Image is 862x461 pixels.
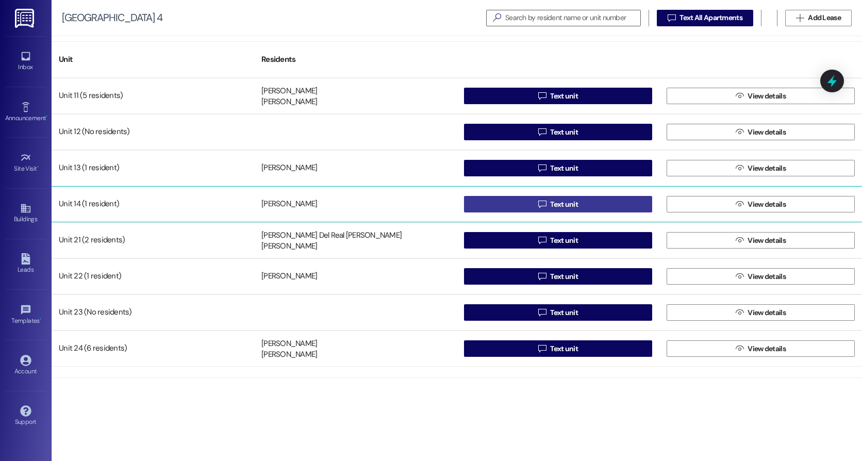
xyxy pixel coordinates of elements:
div: [PERSON_NAME] [261,338,317,349]
div: [PERSON_NAME] Del Real [PERSON_NAME] [261,230,402,241]
i:  [538,128,546,136]
button: View details [667,304,855,321]
div: Unit 24 (6 residents) [52,338,254,359]
i:  [538,200,546,208]
span: View details [748,271,786,282]
span: Text unit [550,199,578,210]
input: Search by resident name or unit number [505,11,640,25]
button: Add Lease [785,10,852,26]
span: View details [748,163,786,174]
span: View details [748,91,786,102]
span: • [40,316,41,323]
span: Text unit [550,163,578,174]
i:  [736,236,743,244]
span: Text unit [550,91,578,102]
span: View details [748,127,786,138]
span: Text unit [550,343,578,354]
span: Text unit [550,235,578,246]
div: Unit 22 (1 resident) [52,266,254,287]
button: Text unit [464,88,652,104]
div: Unit 14 (1 resident) [52,194,254,215]
div: Unit 12 (No residents) [52,122,254,142]
a: Buildings [5,200,46,227]
div: [PERSON_NAME] [261,350,317,360]
a: Support [5,402,46,430]
a: Inbox [5,47,46,75]
a: Templates • [5,301,46,329]
i:  [538,164,546,172]
div: [PERSON_NAME] [261,241,317,252]
i:  [538,92,546,100]
span: Add Lease [808,12,841,23]
div: Unit 11 (5 residents) [52,86,254,106]
a: Account [5,352,46,380]
span: • [46,113,47,120]
div: Unit 13 (1 resident) [52,158,254,178]
button: Text All Apartments [657,10,753,26]
button: View details [667,88,855,104]
button: Text unit [464,304,652,321]
div: [PERSON_NAME] [261,163,317,174]
span: View details [748,235,786,246]
span: Text unit [550,307,578,318]
span: Text All Apartments [679,12,742,23]
button: View details [667,232,855,249]
i:  [796,14,804,22]
span: • [37,163,39,171]
span: Text unit [550,127,578,138]
button: Text unit [464,340,652,357]
span: Text unit [550,271,578,282]
div: [PERSON_NAME] [261,97,317,108]
button: Text unit [464,160,652,176]
button: View details [667,160,855,176]
i:  [736,92,743,100]
img: ResiDesk Logo [15,9,36,28]
div: [PERSON_NAME] [261,86,317,96]
i:  [538,308,546,317]
button: View details [667,268,855,285]
div: [PERSON_NAME] [261,271,317,282]
button: Text unit [464,196,652,212]
i:  [736,344,743,353]
button: Text unit [464,124,652,140]
i:  [736,164,743,172]
span: View details [748,199,786,210]
div: Unit 23 (No residents) [52,302,254,323]
div: Residents [254,47,457,72]
button: View details [667,124,855,140]
button: View details [667,340,855,357]
i:  [736,200,743,208]
i:  [736,308,743,317]
span: View details [748,307,786,318]
a: Site Visit • [5,149,46,177]
i:  [538,272,546,281]
a: Leads [5,250,46,278]
i:  [489,12,505,23]
div: [PERSON_NAME] [261,199,317,210]
i:  [538,344,546,353]
i:  [668,14,675,22]
div: Unit [52,47,254,72]
button: View details [667,196,855,212]
i:  [736,272,743,281]
span: View details [748,343,786,354]
button: Text unit [464,268,652,285]
i:  [538,236,546,244]
div: [GEOGRAPHIC_DATA] 4 [62,12,162,23]
button: Text unit [464,232,652,249]
div: Unit 21 (2 residents) [52,230,254,251]
i:  [736,128,743,136]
